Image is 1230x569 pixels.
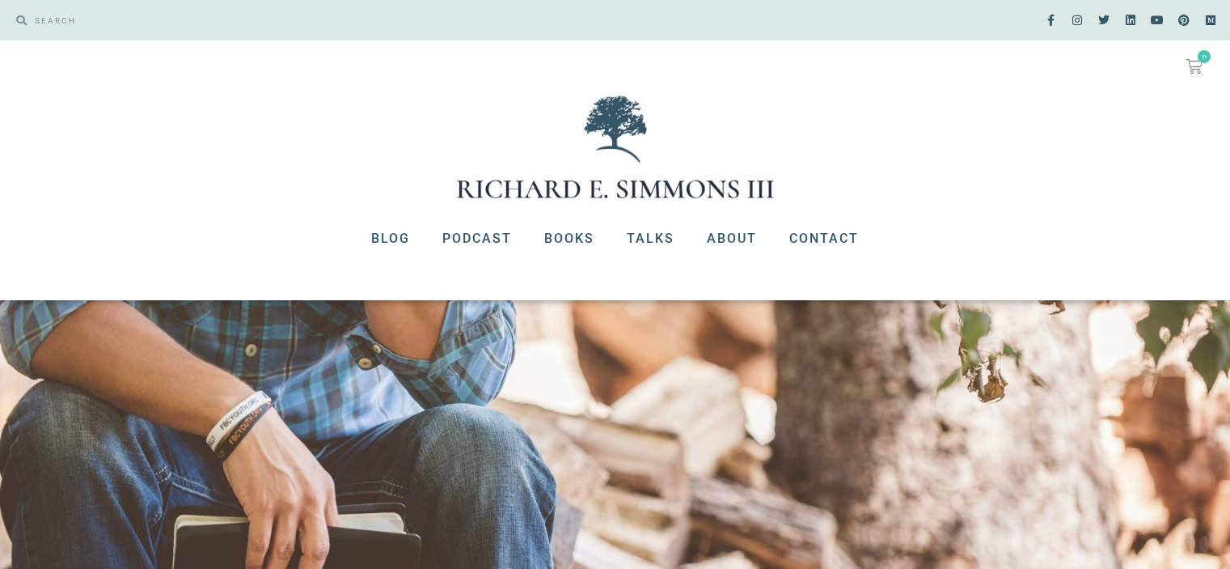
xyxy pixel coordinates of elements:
a: Podcast [426,218,528,260]
a: Books [528,218,611,260]
a: 0 [1167,49,1222,84]
a: Blog [355,218,426,260]
a: Contact [773,218,875,260]
input: SEARCH [27,8,607,32]
span: 0 [1198,50,1211,63]
a: Talks [611,218,691,260]
a: About [691,218,773,260]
